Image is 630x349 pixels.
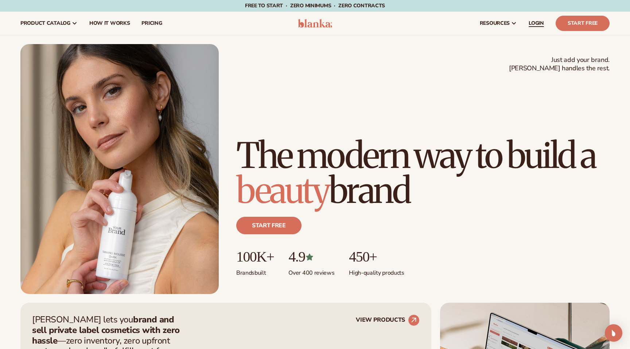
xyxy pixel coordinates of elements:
[136,12,168,35] a: pricing
[141,20,162,26] span: pricing
[245,2,385,9] span: Free to start · ZERO minimums · ZERO contracts
[89,20,130,26] span: How It Works
[298,19,332,28] img: logo
[20,44,219,294] img: Female holding tanning mousse.
[474,12,523,35] a: resources
[605,324,622,342] div: Open Intercom Messenger
[288,265,334,277] p: Over 400 reviews
[288,249,334,265] p: 4.9
[20,20,70,26] span: product catalog
[236,217,302,234] a: Start free
[32,314,180,346] strong: brand and sell private label cosmetics with zero hassle
[236,265,274,277] p: Brands built
[236,249,274,265] p: 100K+
[15,12,83,35] a: product catalog
[349,249,404,265] p: 450+
[356,314,420,326] a: VIEW PRODUCTS
[509,56,610,73] span: Just add your brand. [PERSON_NAME] handles the rest.
[529,20,544,26] span: LOGIN
[83,12,136,35] a: How It Works
[480,20,510,26] span: resources
[236,169,329,212] span: beauty
[523,12,550,35] a: LOGIN
[556,16,610,31] a: Start Free
[236,138,610,208] h1: The modern way to build a brand
[349,265,404,277] p: High-quality products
